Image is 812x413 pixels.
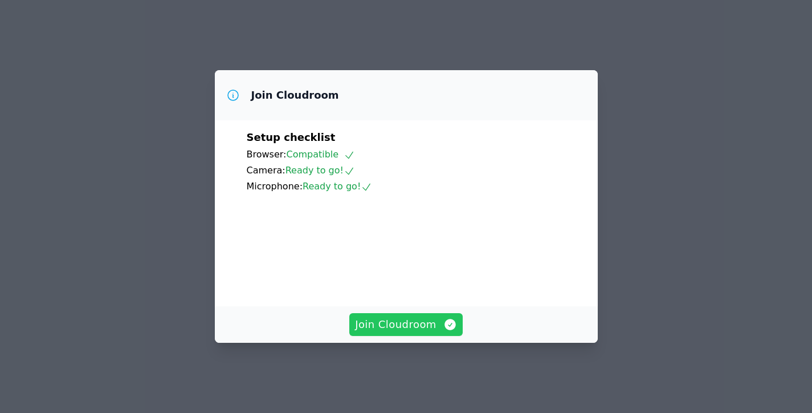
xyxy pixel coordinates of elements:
[349,313,463,336] button: Join Cloudroom
[355,317,457,333] span: Join Cloudroom
[247,131,336,143] span: Setup checklist
[303,181,372,192] span: Ready to go!
[247,181,303,192] span: Microphone:
[247,149,287,160] span: Browser:
[285,165,355,176] span: Ready to go!
[251,88,339,102] h3: Join Cloudroom
[286,149,355,160] span: Compatible
[247,165,285,176] span: Camera:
